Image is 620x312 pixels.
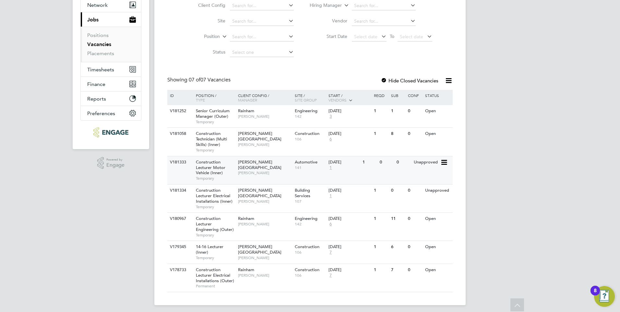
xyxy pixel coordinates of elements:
[389,264,406,276] div: 7
[372,241,389,253] div: 1
[189,77,200,83] span: 07 of
[238,131,281,142] span: [PERSON_NAME][GEOGRAPHIC_DATA]
[372,213,389,225] div: 1
[87,50,114,56] a: Placements
[230,1,294,10] input: Search for...
[389,241,406,253] div: 6
[295,273,326,278] span: 106
[378,156,395,168] div: 0
[87,17,99,23] span: Jobs
[238,199,292,204] span: [PERSON_NAME]
[81,27,141,62] div: Jobs
[168,156,191,168] div: V181333
[328,188,371,193] div: [DATE]
[389,105,406,117] div: 1
[230,17,294,26] input: Search for...
[238,114,292,119] span: [PERSON_NAME]
[328,97,347,102] span: Vendors
[295,108,317,114] span: Engineering
[406,105,423,117] div: 0
[295,250,326,255] span: 106
[328,222,333,227] span: 6
[295,244,319,249] span: Construction
[238,267,254,272] span: Rainham
[327,90,372,106] div: Start /
[352,17,416,26] input: Search for...
[196,233,235,238] span: Temporary
[168,213,191,225] div: V180967
[196,244,223,255] span: 14-16 Lecturer (Inner)
[328,131,371,137] div: [DATE]
[594,286,615,307] button: Open Resource Center, 8 new notifications
[304,2,342,9] label: Hiring Manager
[395,156,412,168] div: 0
[389,185,406,197] div: 0
[295,187,310,198] span: Building Services
[328,273,333,278] span: 7
[423,264,452,276] div: Open
[354,34,377,40] span: Select date
[236,90,293,105] div: Client Config /
[594,291,597,299] div: 8
[238,142,292,147] span: [PERSON_NAME]
[188,49,225,55] label: Status
[87,66,114,73] span: Timesheets
[168,128,191,140] div: V181058
[168,185,191,197] div: V181334
[196,187,232,204] span: Construction Lecturer Electrical Installations (Inner)
[328,216,371,222] div: [DATE]
[372,105,389,117] div: 1
[87,41,111,47] a: Vacancies
[106,162,125,168] span: Engage
[188,2,225,8] label: Client Config
[191,90,236,105] div: Position /
[81,62,141,77] button: Timesheets
[80,127,141,138] a: Go to home page
[406,264,423,276] div: 0
[295,165,326,170] span: 141
[97,157,125,169] a: Powered byEngage
[406,90,423,101] div: Conf
[295,159,317,165] span: Automotive
[168,241,191,253] div: V179345
[388,32,396,41] span: To
[423,185,452,197] div: Unapproved
[87,96,106,102] span: Reports
[406,128,423,140] div: 0
[372,128,389,140] div: 1
[372,264,389,276] div: 1
[295,97,317,102] span: Site Group
[238,216,254,221] span: Rainham
[238,97,257,102] span: Manager
[87,2,108,8] span: Network
[183,33,220,40] label: Position
[196,159,225,176] span: Construction Lecturer Motor Vehicle (Inner)
[372,185,389,197] div: 1
[412,156,440,168] div: Unapproved
[295,114,326,119] span: 142
[168,105,191,117] div: V181252
[328,165,333,171] span: 1
[196,148,235,153] span: Temporary
[189,77,231,83] span: 07 Vacancies
[196,131,227,147] span: Construction Technician (Multi Skills) (Inner)
[87,32,109,38] a: Positions
[81,91,141,106] button: Reports
[93,127,128,138] img: ncclondon-logo-retina.png
[389,90,406,101] div: Sub
[295,131,319,136] span: Construction
[87,81,105,87] span: Finance
[328,108,371,114] div: [DATE]
[81,77,141,91] button: Finance
[406,241,423,253] div: 0
[167,77,232,83] div: Showing
[81,106,141,120] button: Preferences
[295,267,319,272] span: Construction
[295,199,326,204] span: 107
[188,18,225,24] label: Site
[423,213,452,225] div: Open
[389,213,406,225] div: 11
[295,216,317,221] span: Engineering
[238,187,281,198] span: [PERSON_NAME][GEOGRAPHIC_DATA]
[328,250,333,255] span: 7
